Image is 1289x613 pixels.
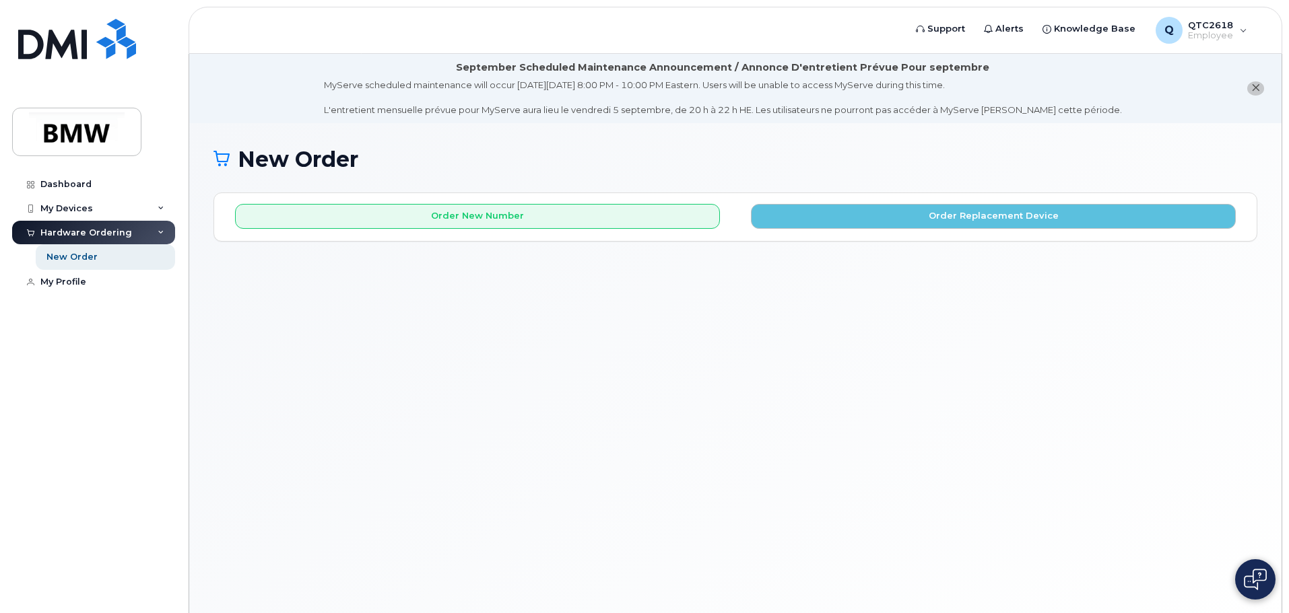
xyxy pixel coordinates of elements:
[1244,569,1267,590] img: Open chat
[751,204,1236,229] button: Order Replacement Device
[324,79,1122,116] div: MyServe scheduled maintenance will occur [DATE][DATE] 8:00 PM - 10:00 PM Eastern. Users will be u...
[456,61,989,75] div: September Scheduled Maintenance Announcement / Annonce D'entretient Prévue Pour septembre
[235,204,720,229] button: Order New Number
[213,147,1257,171] h1: New Order
[1247,81,1264,96] button: close notification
